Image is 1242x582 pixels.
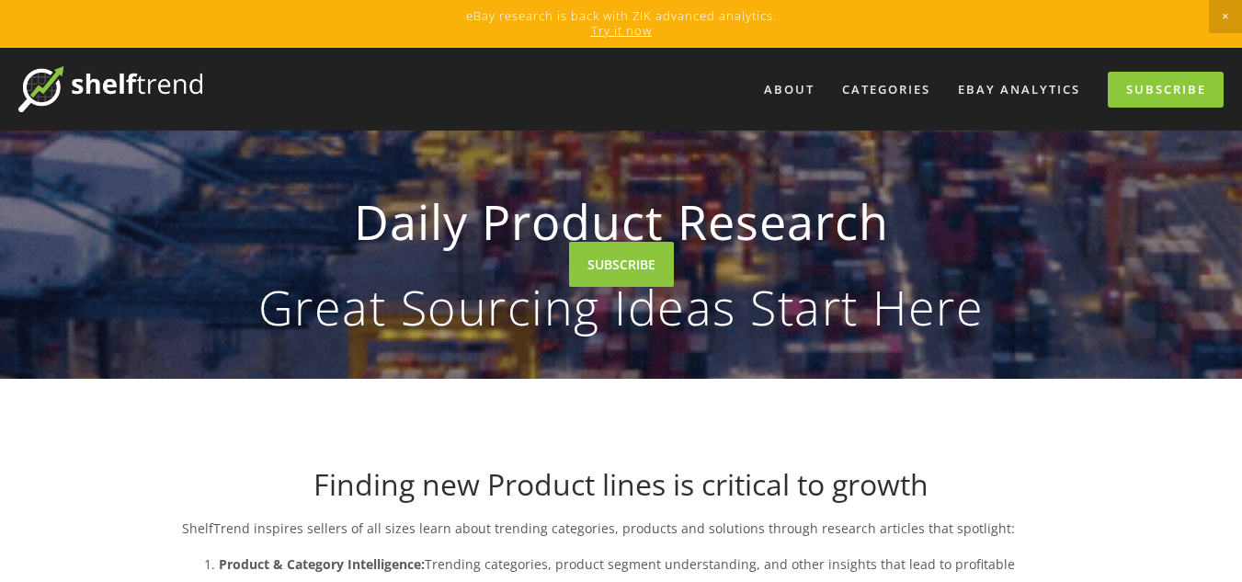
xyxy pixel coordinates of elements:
a: Subscribe [1108,72,1224,108]
img: ShelfTrend [18,66,202,112]
a: eBay Analytics [946,74,1092,105]
h1: Finding new Product lines is critical to growth [182,467,1061,502]
p: Great Sourcing Ideas Start Here [211,283,1031,331]
strong: Product & Category Intelligence: [219,555,425,573]
p: ShelfTrend inspires sellers of all sizes learn about trending categories, products and solutions ... [182,517,1061,540]
div: Categories [830,74,942,105]
a: SUBSCRIBE [569,242,674,287]
strong: Daily Product Research [211,178,1031,265]
a: Try it now [591,22,652,39]
a: About [752,74,826,105]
